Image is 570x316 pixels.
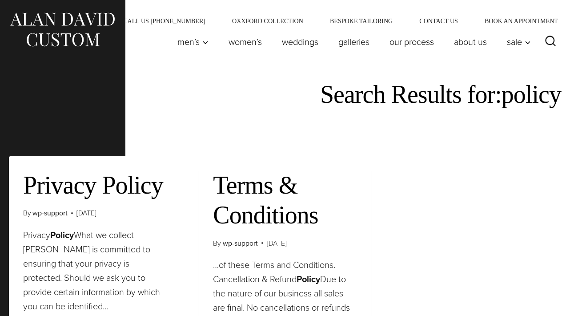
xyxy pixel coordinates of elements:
nav: Primary Navigation [168,33,536,51]
span: policy [502,81,561,108]
h1: Search Results for: [9,80,561,109]
time: [DATE] [76,207,96,219]
a: Privacy Policy [23,171,163,199]
a: Book an Appointment [471,18,561,24]
a: wp-support [32,208,68,218]
img: Alan David Custom [9,10,116,49]
strong: Policy [297,272,320,286]
span: Sale [507,37,531,46]
a: Oxxford Collection [219,18,317,24]
strong: Policy [50,228,74,242]
span: Men’s [177,37,209,46]
time: [DATE] [267,238,287,249]
a: Bespoke Tailoring [317,18,406,24]
nav: Secondary Navigation [110,18,561,24]
a: About Us [444,33,497,51]
a: Our Process [380,33,444,51]
span: Privacy What we collect [PERSON_NAME] is committed to ensuring that your privacy is protected. Sh... [23,228,160,313]
a: Contact Us [406,18,471,24]
span: By [213,238,221,249]
button: View Search Form [540,31,561,53]
a: weddings [272,33,329,51]
span: By [23,207,31,219]
a: Galleries [329,33,380,51]
a: Women’s [219,33,272,51]
a: Terms & Conditions [213,171,318,229]
a: Call Us [PHONE_NUMBER] [110,18,219,24]
a: wp-support [223,238,258,248]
